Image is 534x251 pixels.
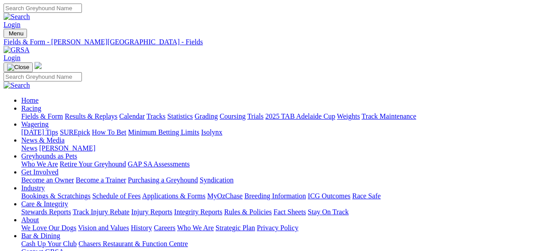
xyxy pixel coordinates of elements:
a: Track Maintenance [362,112,416,120]
a: Privacy Policy [257,224,298,232]
span: Menu [9,30,23,37]
a: Breeding Information [244,192,306,200]
a: Minimum Betting Limits [128,128,199,136]
button: Toggle navigation [4,62,33,72]
div: Industry [21,192,530,200]
input: Search [4,4,82,13]
img: Search [4,13,30,21]
a: Retire Your Greyhound [60,160,126,168]
a: Race Safe [352,192,380,200]
a: Weights [337,112,360,120]
a: Trials [247,112,263,120]
a: News [21,144,37,152]
a: News & Media [21,136,65,144]
a: Careers [154,224,175,232]
div: Get Involved [21,176,530,184]
a: Greyhounds as Pets [21,152,77,160]
a: 2025 TAB Adelaide Cup [265,112,335,120]
a: History [131,224,152,232]
a: Chasers Restaurant & Function Centre [78,240,188,247]
a: Login [4,21,20,28]
div: Bar & Dining [21,240,530,248]
a: Strategic Plan [216,224,255,232]
div: Wagering [21,128,530,136]
a: Results & Replays [65,112,117,120]
a: Tracks [147,112,166,120]
a: Industry [21,184,45,192]
a: Stewards Reports [21,208,71,216]
a: About [21,216,39,224]
a: Calendar [119,112,145,120]
img: GRSA [4,46,30,54]
a: Racing [21,104,41,112]
img: Close [7,64,29,71]
a: Get Involved [21,168,58,176]
a: Become an Owner [21,176,74,184]
div: Greyhounds as Pets [21,160,530,168]
div: Care & Integrity [21,208,530,216]
a: Injury Reports [131,208,172,216]
a: [DATE] Tips [21,128,58,136]
a: Integrity Reports [174,208,222,216]
button: Toggle navigation [4,29,27,38]
a: Rules & Policies [224,208,272,216]
a: Applications & Forms [142,192,205,200]
img: Search [4,81,30,89]
a: Stay On Track [308,208,348,216]
a: ICG Outcomes [308,192,350,200]
a: GAP SA Assessments [128,160,190,168]
a: Grading [195,112,218,120]
a: Schedule of Fees [92,192,140,200]
a: Home [21,97,39,104]
a: Statistics [167,112,193,120]
a: Syndication [200,176,233,184]
a: Vision and Values [78,224,129,232]
a: [PERSON_NAME] [39,144,95,152]
a: Cash Up Your Club [21,240,77,247]
a: Fields & Form - [PERSON_NAME][GEOGRAPHIC_DATA] - Fields [4,38,530,46]
input: Search [4,72,82,81]
a: MyOzChase [207,192,243,200]
a: Coursing [220,112,246,120]
a: Track Injury Rebate [73,208,129,216]
div: Racing [21,112,530,120]
a: We Love Our Dogs [21,224,76,232]
a: Isolynx [201,128,222,136]
div: News & Media [21,144,530,152]
a: SUREpick [60,128,90,136]
a: Become a Trainer [76,176,126,184]
a: Fields & Form [21,112,63,120]
a: Who We Are [177,224,214,232]
a: Login [4,54,20,62]
a: Care & Integrity [21,200,68,208]
a: How To Bet [92,128,127,136]
a: Fact Sheets [274,208,306,216]
a: Purchasing a Greyhound [128,176,198,184]
a: Wagering [21,120,49,128]
div: About [21,224,530,232]
a: Who We Are [21,160,58,168]
img: logo-grsa-white.png [35,62,42,69]
a: Bookings & Scratchings [21,192,90,200]
a: Bar & Dining [21,232,60,239]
